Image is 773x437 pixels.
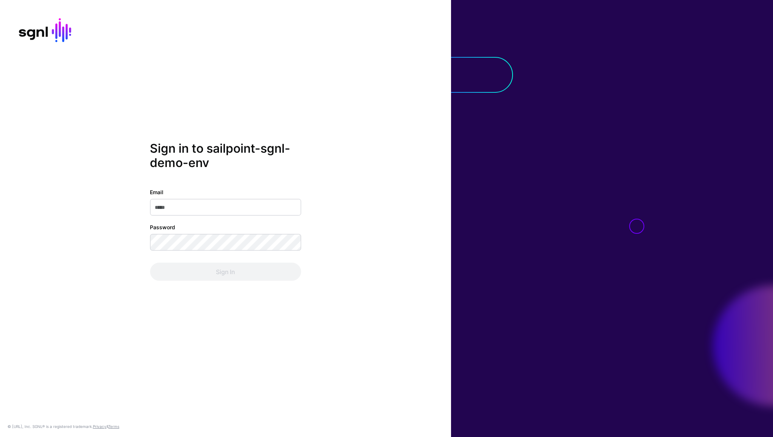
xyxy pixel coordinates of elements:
[150,188,163,196] label: Email
[8,423,119,429] div: © [URL], Inc. SGNL® is a registered trademark. &
[108,424,119,429] a: Terms
[150,141,301,170] h2: Sign in to sailpoint-sgnl-demo-env
[93,424,106,429] a: Privacy
[150,223,175,231] label: Password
